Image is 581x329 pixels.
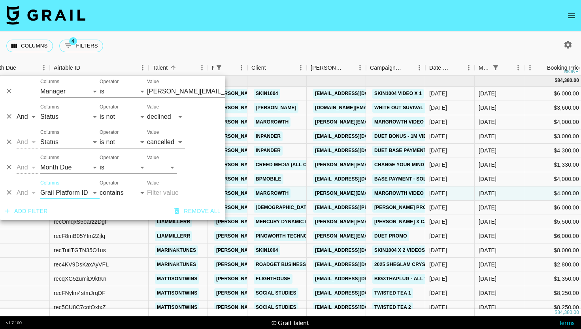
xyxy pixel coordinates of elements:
a: mattisontwins [155,302,199,312]
div: 28/08/2025 [429,275,447,283]
a: [DEMOGRAPHIC_DATA] [254,203,313,213]
a: [EMAIL_ADDRESS][DOMAIN_NAME] [313,302,402,312]
div: Sep '25 [479,203,496,211]
button: open drawer [564,8,579,24]
button: Sort [452,62,463,73]
button: Delete [3,110,15,122]
div: 1 active filter [213,62,224,73]
a: mattisontwins [155,274,199,284]
div: recF8mB05YIm2Zjlq [54,232,105,240]
div: 27/08/2025 [429,104,447,112]
button: Sort [402,62,413,73]
div: Sep '25 [479,146,496,154]
button: Sort [168,62,179,73]
div: © Grail Talent [272,319,309,327]
a: white out suvival september [372,103,457,113]
button: Menu [196,62,208,74]
select: Logic operator [17,110,38,123]
span: 4 [69,37,77,45]
a: marinaktunes [155,260,198,270]
button: Menu [463,62,475,74]
div: 09/09/2025 [429,203,447,211]
div: Sep '25 [479,275,496,283]
a: [PERSON_NAME] [254,103,298,113]
button: Show filters [213,62,224,73]
a: [PERSON_NAME][EMAIL_ADDRESS][DOMAIN_NAME] [214,302,343,312]
a: [PERSON_NAME][EMAIL_ADDRESS][DOMAIN_NAME] [313,217,442,227]
div: Sep '25 [479,175,496,183]
button: Delete [3,85,15,97]
div: Client [247,60,307,76]
a: InPander [254,146,283,156]
button: Sort [224,62,236,73]
div: Campaign (Type) [370,60,402,76]
label: Columns [40,154,59,161]
div: rec4KV9DsKaxAyVFL [54,261,109,268]
label: Operator [100,78,119,85]
div: 10/09/2025 [429,232,447,240]
div: Date Created [425,60,475,76]
div: recOmqxS5oarz2DgF [54,218,108,226]
div: Manager [208,60,247,76]
label: Operator [100,129,119,136]
a: [PERSON_NAME] x Camscanner [372,217,458,227]
button: Delete [3,161,15,173]
div: Sep '25 [479,189,496,197]
a: [PERSON_NAME] promotion [372,203,448,213]
label: Value [147,180,159,186]
label: Value [147,104,159,110]
button: Remove all [171,204,224,219]
div: Sep '25 [479,104,496,112]
div: 03/09/2025 [429,218,447,226]
a: twisted tea 1 [372,288,413,298]
a: Margrowth video 4 actual [372,188,451,198]
div: Sep '25 [479,261,496,268]
div: Airtable ID [54,60,80,76]
button: Sort [80,62,91,73]
button: Menu [38,62,50,74]
label: Columns [40,129,59,136]
a: Skin1004 video x 1 [372,89,424,99]
button: Sort [343,62,354,73]
a: bigxthaplug - all the way [372,274,448,284]
a: change your mind [372,160,426,170]
a: Social Studies [254,302,298,312]
div: Sep '25 [479,289,496,297]
div: Booker [307,60,366,76]
a: liammillerr [155,217,192,227]
a: [PERSON_NAME][EMAIL_ADDRESS][DOMAIN_NAME] [313,160,442,170]
a: [EMAIL_ADDRESS][DOMAIN_NAME] [313,174,402,184]
a: Mercury Dynamic Network Media Ltd. [254,217,360,227]
a: [EMAIL_ADDRESS][DOMAIN_NAME] [313,131,402,141]
a: 2025 SHEGLAM Crystal Jelly Glaze Stick NEW SHEADES Campaign! [372,260,552,270]
div: Talent [153,60,168,76]
div: Campaign (Type) [366,60,425,76]
a: duet base payment [372,146,428,156]
button: Menu [413,62,425,74]
a: marinaktunes [155,245,198,255]
button: Menu [236,62,247,74]
div: 12/08/2025 [429,175,447,183]
a: [PERSON_NAME][EMAIL_ADDRESS][DOMAIN_NAME] [214,260,343,270]
a: [PERSON_NAME][EMAIL_ADDRESS][DOMAIN_NAME] [313,117,442,127]
a: margrowth [254,188,290,198]
a: [PERSON_NAME][EMAIL_ADDRESS][DOMAIN_NAME] [214,231,343,241]
button: Menu [137,62,149,74]
a: [EMAIL_ADDRESS][DOMAIN_NAME] [313,274,402,284]
div: 01/08/2025 [429,189,447,197]
div: Sep '25 [479,161,496,169]
a: [EMAIL_ADDRESS][PERSON_NAME][DOMAIN_NAME] [313,203,442,213]
div: 28/08/2025 [429,132,447,140]
label: Value [147,129,159,136]
img: Grail Talent [6,6,85,25]
a: margrowth video 5 [372,117,430,127]
div: 23/07/2025 [429,161,447,169]
div: Sep '25 [479,218,496,226]
label: Columns [40,180,59,186]
button: Select columns [6,40,53,52]
div: 27/03/2025 [429,246,447,254]
button: Sort [536,62,547,73]
div: 13/08/2025 [429,289,447,297]
a: BPMobile [254,174,283,184]
div: Sep '25 [479,89,496,97]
